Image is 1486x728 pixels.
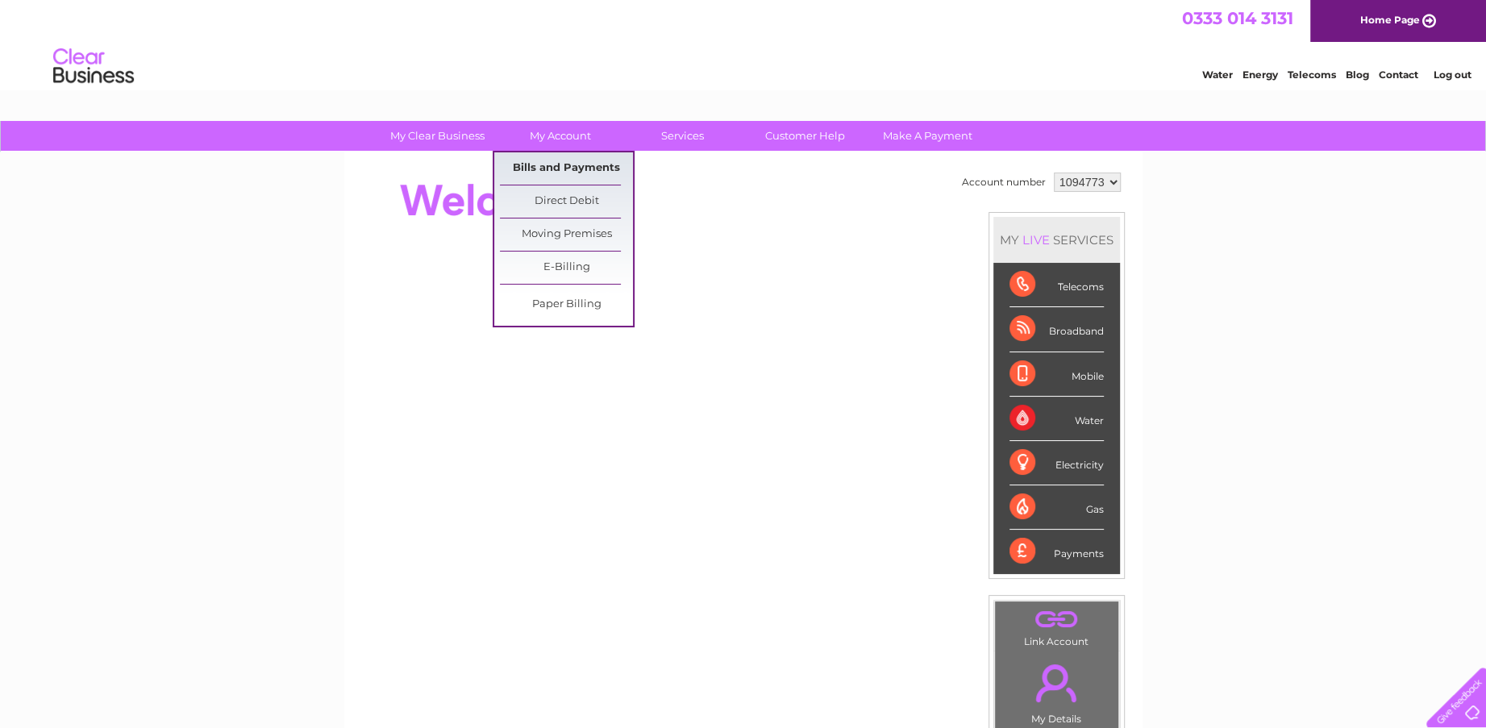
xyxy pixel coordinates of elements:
a: My Clear Business [371,121,504,151]
a: Services [616,121,749,151]
a: Moving Premises [500,218,633,251]
div: Mobile [1009,352,1104,397]
a: Blog [1346,69,1369,81]
a: Make A Payment [861,121,994,151]
div: Electricity [1009,441,1104,485]
a: Water [1202,69,1233,81]
div: Broadband [1009,307,1104,352]
a: . [999,605,1114,634]
div: Water [1009,397,1104,441]
a: Direct Debit [500,185,633,218]
a: E-Billing [500,252,633,284]
td: Account number [958,168,1050,196]
a: Customer Help [739,121,872,151]
div: Payments [1009,530,1104,573]
img: logo.png [52,42,135,91]
a: Paper Billing [500,289,633,321]
td: Link Account [994,601,1119,651]
div: Telecoms [1009,263,1104,307]
a: My Account [493,121,626,151]
div: MY SERVICES [993,217,1120,263]
a: Bills and Payments [500,152,633,185]
div: Gas [1009,485,1104,530]
div: LIVE [1019,232,1053,248]
a: Energy [1242,69,1278,81]
a: Telecoms [1288,69,1336,81]
a: . [999,655,1114,711]
a: 0333 014 3131 [1182,8,1293,28]
a: Log out [1433,69,1471,81]
div: Clear Business is a trading name of Verastar Limited (registered in [GEOGRAPHIC_DATA] No. 3667643... [363,9,1125,78]
a: Contact [1379,69,1418,81]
